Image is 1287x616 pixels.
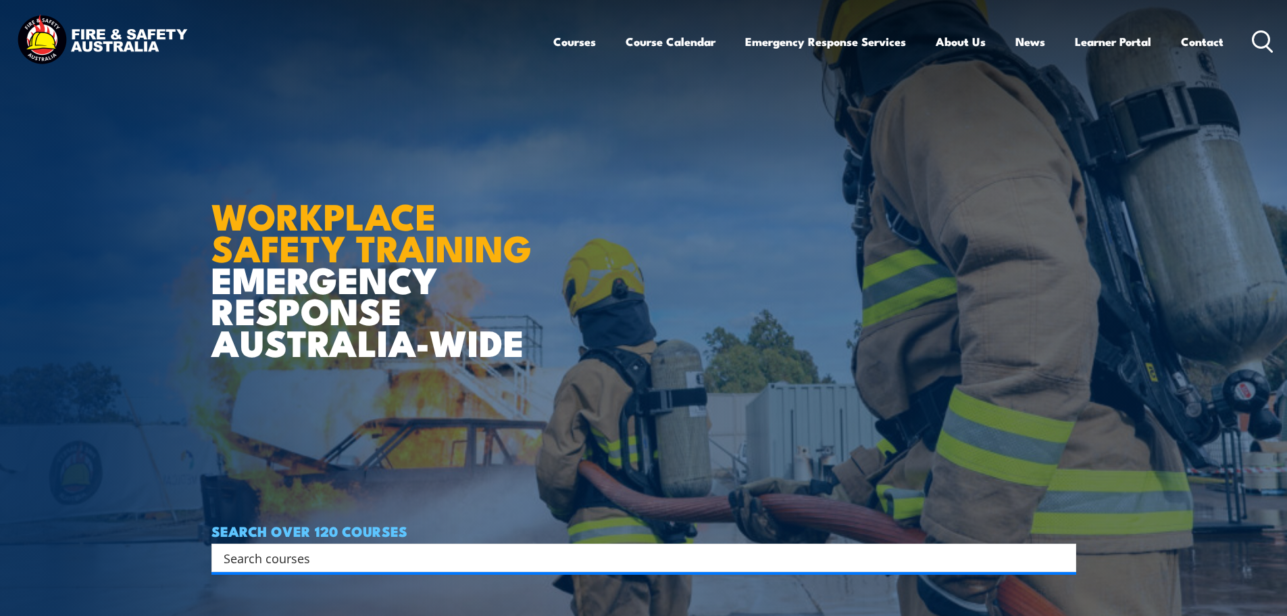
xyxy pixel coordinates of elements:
[226,548,1049,567] form: Search form
[626,24,715,60] a: Course Calendar
[745,24,906,60] a: Emergency Response Services
[1015,24,1045,60] a: News
[936,24,986,60] a: About Us
[1053,548,1071,567] button: Search magnifier button
[1181,24,1223,60] a: Contact
[553,24,596,60] a: Courses
[211,523,1076,538] h4: SEARCH OVER 120 COURSES
[1075,24,1151,60] a: Learner Portal
[211,166,542,358] h1: EMERGENCY RESPONSE AUSTRALIA-WIDE
[224,548,1046,568] input: Search input
[211,187,532,275] strong: WORKPLACE SAFETY TRAINING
